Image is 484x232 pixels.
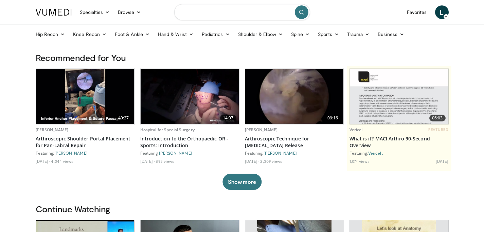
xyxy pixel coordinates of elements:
img: VuMedi Logo [36,9,72,16]
li: [DATE] [36,158,50,164]
div: Featuring: [140,150,239,156]
img: 040c4573-e67e-4cc4-9b6e-ea4b88e17246.620x360_q85_upscale.jpg [245,69,344,124]
a: Favorites [403,5,431,19]
a: Sports [314,27,343,41]
a: Hospital for Special Surgery [140,127,195,133]
a: [PERSON_NAME] [159,151,192,155]
a: Foot & Ankle [111,27,154,41]
li: 893 views [156,158,174,164]
span: FEATURED [428,127,448,132]
a: Pediatrics [198,27,234,41]
button: Show more [222,174,262,190]
span: 09:16 [325,115,341,121]
a: Vericel . [368,151,383,155]
a: Spine [287,27,314,41]
a: Business [374,27,408,41]
a: 06:03 [350,69,448,124]
a: Hand & Wrist [154,27,198,41]
li: [DATE] [436,158,449,164]
a: [PERSON_NAME] [36,127,69,133]
a: 40:27 [36,69,135,124]
a: Arthroscopic Technique for [MEDICAL_DATA] Release [245,135,344,149]
a: Hip Recon [32,27,69,41]
a: Knee Recon [69,27,111,41]
h3: Recommended for You [36,52,449,63]
div: Featuring: [36,150,135,156]
a: L [435,5,449,19]
a: What is it? MACI Arthro 90-Second Overview [349,135,449,149]
li: [DATE] [245,158,259,164]
a: [PERSON_NAME] [54,151,88,155]
a: Arthroscopic Shoulder Portal Placement for Pan-Labral Repair [36,135,135,149]
img: 1328e8e2-4eea-451f-9b2c-61a2b228d8ec.620x360_q85_upscale.jpg [36,69,135,124]
a: Trauma [343,27,374,41]
img: aa6cc8ed-3dbf-4b6a-8d82-4a06f68b6688.620x360_q85_upscale.jpg [350,69,448,124]
input: Search topics, interventions [174,4,310,20]
li: 1,074 views [349,158,370,164]
h3: Continue Watching [36,204,449,214]
a: Shoulder & Elbow [234,27,287,41]
a: Vericel [349,127,363,133]
div: Featuring: [349,150,449,156]
img: 6b9db258-5049-4792-8a26-f892aa3934cc.620x360_q85_upscale.jpg [141,69,239,124]
a: 14:07 [141,69,239,124]
a: Browse [114,5,145,19]
span: 40:27 [115,115,132,121]
a: Specialties [76,5,114,19]
a: [PERSON_NAME] [245,127,278,133]
a: Introduction to the Orthopaedic OR - Sports: Introduction [140,135,239,149]
li: 4,044 views [51,158,73,164]
li: [DATE] [140,158,155,164]
span: 14:07 [220,115,236,121]
div: Featuring: [245,150,344,156]
span: 06:03 [429,115,446,121]
li: 2,309 views [260,158,282,164]
a: [PERSON_NAME] [264,151,297,155]
a: 09:16 [245,69,344,124]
